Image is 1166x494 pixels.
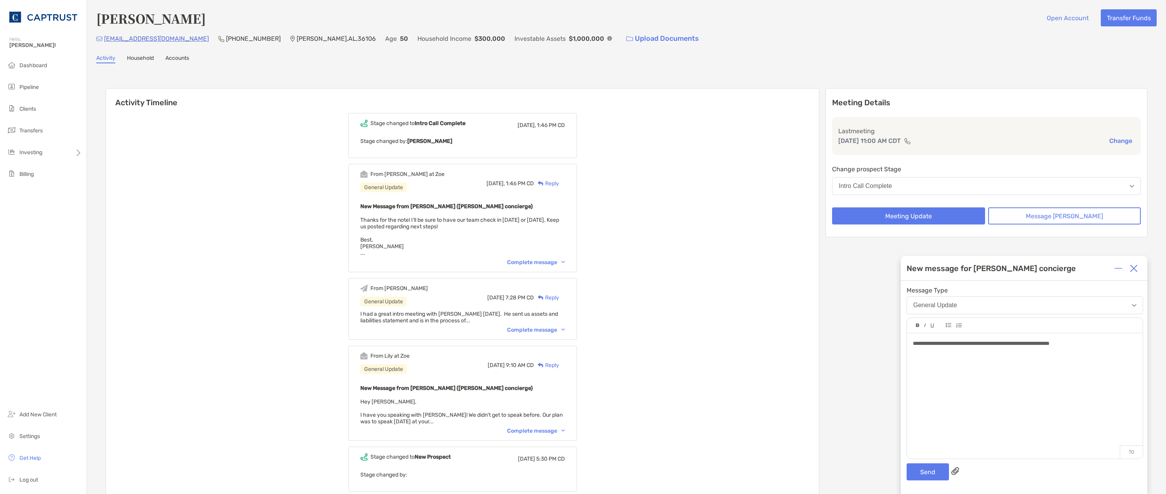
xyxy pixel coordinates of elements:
span: Dashboard [19,62,47,69]
span: Log out [19,477,38,483]
div: Reply [534,294,559,302]
h4: [PERSON_NAME] [96,9,206,27]
a: Upload Documents [621,30,704,47]
img: CAPTRUST Logo [9,3,77,31]
span: Transfers [19,127,43,134]
img: Info Icon [607,36,612,41]
img: Email Icon [96,37,103,41]
img: Chevron icon [561,329,565,331]
div: From [PERSON_NAME] at Zoe [370,171,445,177]
img: Reply icon [538,363,544,368]
div: General Update [913,302,957,309]
button: Transfer Funds [1101,9,1157,26]
img: Event icon [360,120,368,127]
b: [PERSON_NAME] [407,138,452,144]
button: Change [1107,137,1135,145]
button: Open Account [1041,9,1095,26]
span: Clients [19,106,36,112]
img: add_new_client icon [7,409,16,419]
div: From [PERSON_NAME] [370,285,428,292]
img: transfers icon [7,125,16,135]
div: Complete message [507,428,565,434]
span: 9:10 AM CD [506,362,534,369]
span: 5:30 PM CD [536,456,565,462]
p: 70 [1120,445,1143,459]
img: paperclip attachments [951,467,959,475]
img: Location Icon [290,36,295,42]
img: Reply icon [538,181,544,186]
img: get-help icon [7,453,16,462]
p: Investable Assets [514,34,566,43]
img: Editor control icon [916,324,919,327]
button: Meeting Update [832,207,985,224]
div: Reply [534,179,559,188]
div: Complete message [507,327,565,333]
img: Expand or collapse [1114,264,1122,272]
p: Household Income [417,34,471,43]
span: Billing [19,171,34,177]
p: Stage changed by: [360,470,565,480]
a: Activity [96,55,115,63]
img: Event icon [360,352,368,360]
img: Editor control icon [924,324,926,327]
p: $1,000,000 [569,34,604,43]
div: Intro Call Complete [839,183,892,190]
span: Thanks for the note! I’ll be sure to have our team check in [DATE] or [DATE]. Keep us posted rega... [360,217,559,256]
img: Open dropdown arrow [1132,304,1136,307]
img: settings icon [7,431,16,440]
b: New Prospect [415,454,451,460]
span: [PERSON_NAME]! [9,42,82,49]
span: Hey [PERSON_NAME], I have you speaking with [PERSON_NAME]! We didn't get to speak before. Our pla... [360,398,563,425]
img: Chevron icon [561,261,565,263]
div: Reply [534,361,559,369]
img: Event icon [360,170,368,178]
span: Settings [19,433,40,440]
h6: Activity Timeline [106,89,819,107]
img: Open dropdown arrow [1130,185,1134,188]
img: investing icon [7,147,16,157]
span: Pipeline [19,84,39,90]
img: pipeline icon [7,82,16,91]
button: Intro Call Complete [832,177,1141,195]
img: logout icon [7,475,16,484]
span: Message Type [907,287,1143,294]
img: billing icon [7,169,16,178]
p: $300,000 [474,34,505,43]
img: communication type [904,138,911,144]
p: [EMAIL_ADDRESS][DOMAIN_NAME] [104,34,209,43]
div: Stage changed to [370,120,466,127]
p: Change prospect Stage [832,164,1141,174]
img: Event icon [360,453,368,461]
div: General Update [360,364,407,374]
img: button icon [626,36,633,42]
span: Investing [19,149,42,156]
span: 7:28 PM CD [506,294,534,301]
span: I had a great intro meeting with [PERSON_NAME] [DATE]. He sent us assets and liabilities statemen... [360,311,558,324]
div: Stage changed to [370,454,451,460]
img: Editor control icon [930,324,934,328]
img: Editor control icon [956,323,962,328]
p: Age [385,34,397,43]
span: [DATE], [487,180,505,187]
button: General Update [907,296,1143,314]
button: Send [907,463,949,480]
b: Intro Call Complete [415,120,466,127]
span: [DATE] [488,362,505,369]
img: dashboard icon [7,60,16,70]
b: New Message from [PERSON_NAME] ([PERSON_NAME] concierge) [360,203,533,210]
b: New Message from [PERSON_NAME] ([PERSON_NAME] concierge) [360,385,533,391]
span: [DATE] [487,294,504,301]
span: Add New Client [19,411,57,418]
span: [DATE] [518,456,535,462]
p: Stage changed by: [360,136,565,146]
div: New message for [PERSON_NAME] concierge [907,264,1076,273]
span: Get Help [19,455,41,461]
p: [DATE] 11:00 AM CDT [838,136,901,146]
p: [PHONE_NUMBER] [226,34,281,43]
div: From Lily at Zoe [370,353,410,359]
a: Accounts [165,55,189,63]
div: General Update [360,297,407,306]
img: clients icon [7,104,16,113]
img: Editor control icon [946,323,951,327]
img: Event icon [360,285,368,292]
